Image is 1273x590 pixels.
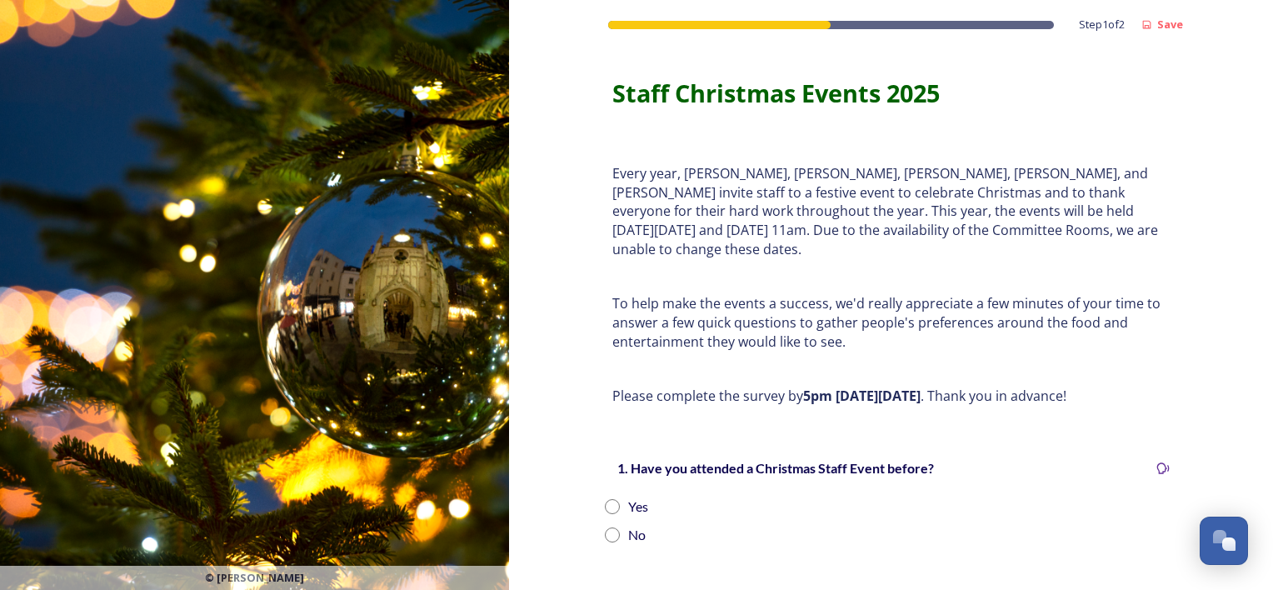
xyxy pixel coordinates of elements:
[612,387,1171,406] p: Please complete the survey by . Thank you in advance!
[803,387,921,405] strong: 5pm [DATE][DATE]
[612,164,1171,259] p: Every year, [PERSON_NAME], [PERSON_NAME], [PERSON_NAME], [PERSON_NAME], and [PERSON_NAME] invite ...
[1157,17,1183,32] strong: Save
[612,77,940,109] strong: Staff Christmas Events 2025
[612,294,1171,351] p: To help make the events a success, we'd really appreciate a few minutes of your time to answer a ...
[628,525,646,545] div: No
[1079,17,1125,32] span: Step 1 of 2
[1200,517,1248,565] button: Open Chat
[205,570,304,586] span: © [PERSON_NAME]
[628,497,648,517] div: Yes
[617,460,934,476] strong: 1. Have you attended a Christmas Staff Event before?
